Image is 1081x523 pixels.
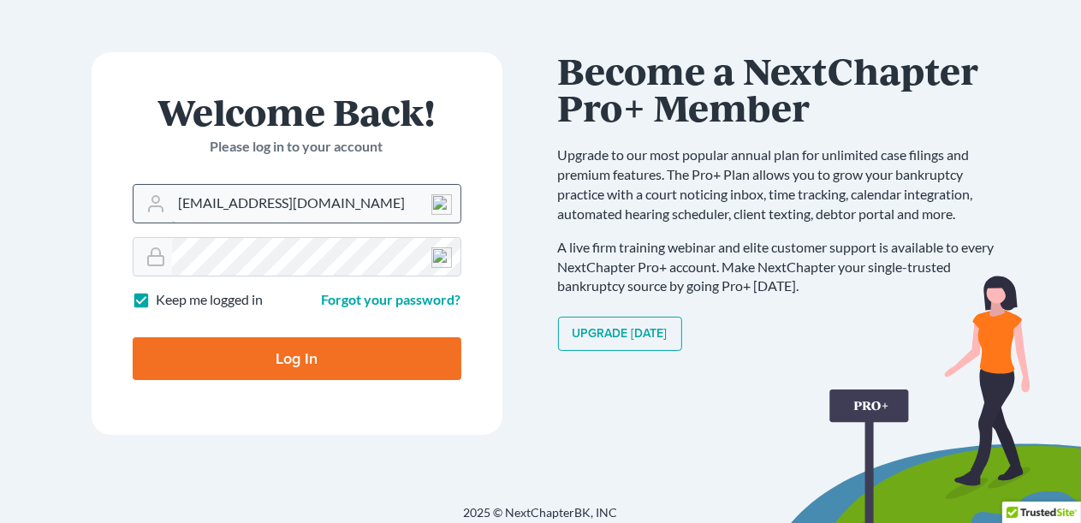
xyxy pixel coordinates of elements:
[431,194,452,215] img: npw-badge-icon-locked.svg
[133,137,461,157] p: Please log in to your account
[558,317,682,351] a: Upgrade [DATE]
[157,290,264,310] label: Keep me logged in
[133,337,461,380] input: Log In
[558,238,1012,297] p: A live firm training webinar and elite customer support is available to every NextChapter Pro+ ac...
[322,291,461,307] a: Forgot your password?
[431,247,452,268] img: npw-badge-icon-locked.svg
[558,146,1012,223] p: Upgrade to our most popular annual plan for unlimited case filings and premium features. The Pro+...
[172,185,460,223] input: Email Address
[558,52,1012,125] h1: Become a NextChapter Pro+ Member
[133,93,461,130] h1: Welcome Back!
